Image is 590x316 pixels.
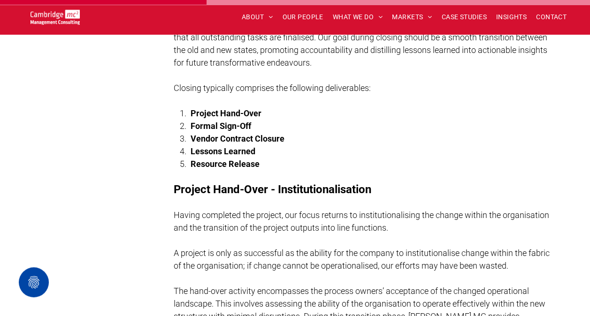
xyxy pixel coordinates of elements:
[531,10,571,24] a: CONTACT
[31,11,80,21] a: Your Business Transformed | Cambridge Management Consulting
[174,183,371,196] span: Project Hand-Over - Institutionalisation
[191,108,261,118] span: Project Hand-Over
[191,121,251,131] span: Formal Sign-Off
[174,210,549,233] span: Having completed the project, our focus returns to institutionalising the change within the organ...
[328,10,388,24] a: WHAT WE DO
[491,10,531,24] a: INSIGHTS
[174,248,550,271] span: A project is only as successful as the ability for the company to institutionalise change within ...
[191,134,284,143] span: Vendor Contract Closure
[237,10,278,24] a: ABOUT
[31,9,80,25] img: Go to Homepage
[437,10,491,24] a: CASE STUDIES
[191,146,255,156] span: Lessons Learned
[387,10,437,24] a: MARKETS
[174,20,547,68] span: Project closure is our opportunity to assess deliverables, confirm stakeholder satisfaction, and ...
[277,10,328,24] a: OUR PEOPLE
[191,159,260,169] span: Resource Release
[174,83,371,93] span: Closing typically comprises the following deliverables:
